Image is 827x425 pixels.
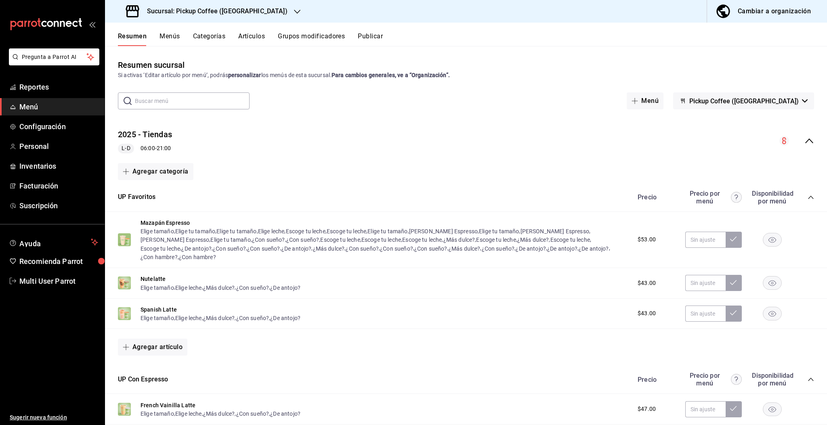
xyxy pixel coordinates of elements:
[247,245,280,253] button: ¿Con sueño?
[19,101,98,112] span: Menú
[630,376,681,383] div: Precio
[203,410,235,418] button: ¿Más dulce?
[19,180,98,191] span: Facturación
[118,163,193,180] button: Agregar categoría
[175,314,202,322] button: Elige leche
[210,236,250,244] button: Elige tu tamaño
[19,141,98,152] span: Personal
[409,227,478,235] button: [PERSON_NAME] Espresso
[517,236,549,244] button: ¿Más dulce?
[141,306,177,314] button: Spanish Latte
[516,245,546,253] button: ¿De antojo?
[118,375,168,384] button: UP Con Espresso
[414,245,447,253] button: ¿Con sueño?
[118,339,187,356] button: Agregar artículo
[270,284,300,292] button: ¿De antojo?
[216,227,256,235] button: Elige tu tamaño
[118,71,814,80] div: Si activas ‘Editar artículo por menú’, podrás los menús de esta sucursal.
[141,410,174,418] button: Elige tamaño
[685,232,726,248] input: Sin ajuste
[236,284,269,292] button: ¿Con sueño?
[236,410,269,418] button: ¿Con sueño?
[579,245,609,253] button: ¿De antojo?
[482,245,515,253] button: ¿Con sueño?
[141,236,209,244] button: [PERSON_NAME] Espresso
[175,410,202,418] button: Elige leche
[213,245,246,253] button: ¿Con sueño?
[141,253,178,261] button: ¿Con hambre?
[258,227,285,235] button: Elige leche
[685,306,726,322] input: Sin ajuste
[685,190,742,205] div: Precio por menú
[479,227,519,235] button: Elige tu tamaño
[238,32,265,46] button: Artículos
[118,276,131,289] img: Preview
[141,219,190,227] button: Mazapán Espresso
[685,401,726,417] input: Sin ajuste
[638,235,656,244] span: $53.00
[638,309,656,318] span: $43.00
[19,256,98,267] span: Recomienda Parrot
[118,144,133,153] span: L-D
[135,93,250,109] input: Buscar menú
[332,72,450,78] strong: Para cambios generales, ve a “Organización”.
[752,190,792,205] div: Disponibilidad por menú
[118,59,185,71] div: Resumen sucursal
[521,227,589,235] button: [PERSON_NAME] Espresso
[278,32,345,46] button: Grupos modificadores
[10,413,98,422] span: Sugerir nueva función
[685,275,726,291] input: Sin ajuste
[808,194,814,201] button: collapse-category-row
[627,92,663,109] button: Menú
[141,401,195,409] button: French Vainilla Latte
[689,97,799,105] span: Pickup Coffee ([GEOGRAPHIC_DATA])
[118,307,131,320] img: Preview
[141,314,174,322] button: Elige tamaño
[141,409,300,418] div: , , , ,
[630,193,681,201] div: Precio
[175,284,202,292] button: Elige leche
[236,314,269,322] button: ¿Con sueño?
[286,236,319,244] button: ¿Con sueño?
[160,32,180,46] button: Menús
[203,284,235,292] button: ¿Más dulce?
[118,129,172,140] button: 2025 - Tiendas
[361,236,401,244] button: Escoge tu leche
[320,236,360,244] button: Escoge tu leche
[9,48,99,65] button: Pregunta a Parrot AI
[19,161,98,172] span: Inventarios
[19,121,98,132] span: Configuración
[141,275,166,283] button: Nutelatte
[22,53,87,61] span: Pregunta a Parrot AI
[6,59,99,67] a: Pregunta a Parrot AI
[270,314,300,322] button: ¿De antojo?
[203,314,235,322] button: ¿Más dulce?
[141,6,288,16] h3: Sucursal: Pickup Coffee ([GEOGRAPHIC_DATA])
[141,284,174,292] button: Elige tamaño
[193,32,226,46] button: Categorías
[402,236,442,244] button: Escoge tu leche
[270,410,300,418] button: ¿De antojo?
[19,82,98,92] span: Reportes
[118,193,155,202] button: UP Favoritos
[105,122,827,160] div: collapse-menu-row
[808,376,814,383] button: collapse-category-row
[443,236,475,244] button: ¿Más dulce?
[346,245,379,253] button: ¿Con sueño?
[638,405,656,413] span: $47.00
[449,245,481,253] button: ¿Más dulce?
[752,372,792,387] div: Disponibilidad por menú
[179,253,216,261] button: ¿Con hambre?
[327,227,366,235] button: Escoge tu leche
[141,314,300,322] div: , , , ,
[547,245,577,253] button: ¿De antojo?
[141,283,300,291] div: , , , ,
[738,6,811,17] div: Cambiar a organización
[19,276,98,287] span: Multi User Parrot
[358,32,383,46] button: Publicar
[313,245,345,253] button: ¿Más dulce?
[141,245,180,253] button: Escoge tu leche
[19,200,98,211] span: Suscripción
[367,227,407,235] button: Elige tu tamaño
[118,144,172,153] div: 06:00 - 21:00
